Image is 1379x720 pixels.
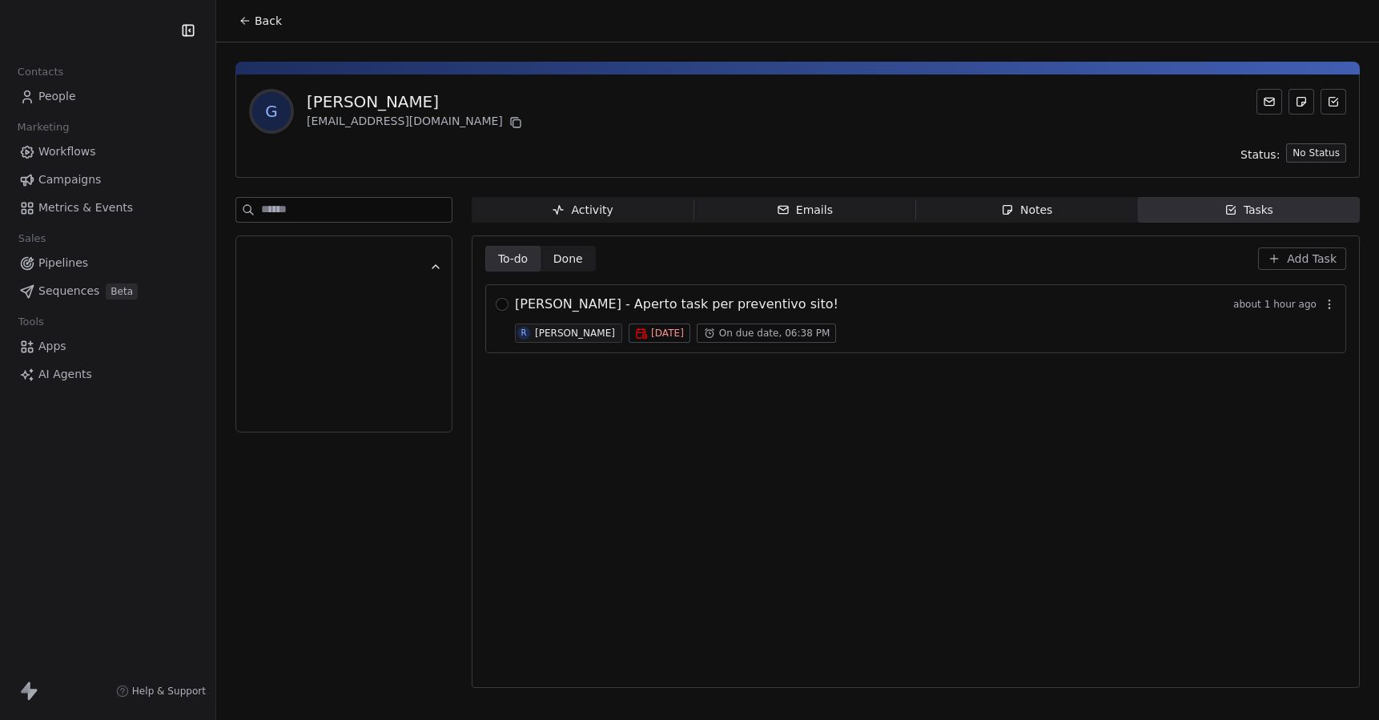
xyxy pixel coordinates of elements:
a: SequencesBeta [13,278,203,304]
span: Help & Support [132,685,206,698]
span: Contacts [10,60,70,84]
button: Back [229,6,291,35]
div: R [521,327,527,340]
button: [DATE] [629,324,690,343]
a: Apps [13,333,203,360]
div: [PERSON_NAME] [535,328,615,339]
span: Workflows [38,143,96,160]
a: Metrics & Events [13,195,203,221]
div: [EMAIL_ADDRESS][DOMAIN_NAME] [307,113,525,132]
a: AI Agents [13,361,203,388]
span: about 1 hour ago [1233,298,1317,311]
div: Activity [552,202,613,219]
a: Pipelines [13,250,203,276]
span: Status: [1240,147,1280,163]
button: Add Task [1258,247,1346,270]
span: AI Agents [38,366,92,383]
a: People [13,83,203,110]
span: Beta [106,284,138,300]
span: G [252,92,291,131]
span: Done [553,251,583,267]
span: People [38,88,76,105]
button: On due date, 06:38 PM [697,324,837,343]
div: Notes [1001,202,1052,219]
span: [DATE] [651,327,684,340]
button: No Status [1286,143,1346,163]
div: Emails [777,202,833,219]
span: On due date, 06:38 PM [719,327,830,340]
span: Metrics & Events [38,199,133,216]
span: Campaigns [38,171,101,188]
a: Campaigns [13,167,203,193]
span: Pipelines [38,255,88,272]
a: Workflows [13,139,203,165]
span: Tools [11,310,50,334]
span: Marketing [10,115,76,139]
span: Apps [38,338,66,355]
div: [PERSON_NAME] [307,91,525,113]
span: Sales [11,227,53,251]
span: Add Task [1287,251,1337,267]
span: [PERSON_NAME] - Aperto task per preventivo sito! [515,295,838,314]
a: Help & Support [116,685,206,698]
span: Back [255,13,282,29]
span: Sequences [38,283,99,300]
